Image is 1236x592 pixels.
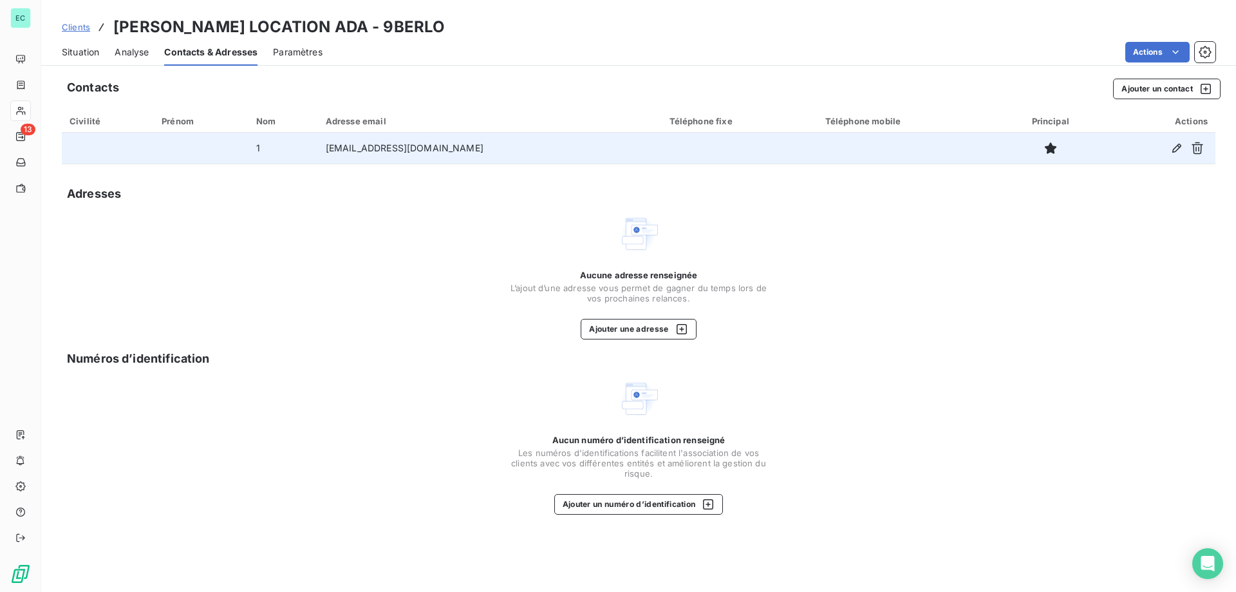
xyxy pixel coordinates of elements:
span: Les numéros d'identifications facilitent l'association de vos clients avec vos différentes entité... [510,448,767,479]
button: Actions [1125,42,1190,62]
span: Situation [62,46,99,59]
button: Ajouter une adresse [581,319,696,339]
div: Prénom [162,116,241,126]
span: Paramètres [273,46,323,59]
h5: Numéros d’identification [67,350,210,368]
span: 13 [21,124,35,135]
div: Téléphone fixe [669,116,810,126]
span: Aucun numéro d’identification renseigné [552,435,726,445]
img: Empty state [618,213,659,254]
span: Clients [62,22,90,32]
h5: Adresses [67,185,121,203]
td: [EMAIL_ADDRESS][DOMAIN_NAME] [318,133,662,164]
button: Ajouter un contact [1113,79,1221,99]
img: Logo LeanPay [10,564,31,584]
a: Clients [62,21,90,33]
td: 1 [248,133,318,164]
span: L’ajout d’une adresse vous permet de gagner du temps lors de vos prochaines relances. [510,283,767,303]
div: Téléphone mobile [825,116,990,126]
div: Principal [1006,116,1095,126]
div: Open Intercom Messenger [1192,548,1223,579]
h5: Contacts [67,79,119,97]
span: Contacts & Adresses [164,46,257,59]
div: Civilité [70,116,146,126]
div: Actions [1110,116,1208,126]
h3: [PERSON_NAME] LOCATION ADA - 9BERLO [113,15,445,39]
div: Nom [256,116,310,126]
span: Analyse [115,46,149,59]
div: EC [10,8,31,28]
img: Empty state [618,378,659,419]
span: Aucune adresse renseignée [580,270,698,280]
div: Adresse email [326,116,654,126]
button: Ajouter un numéro d’identification [554,494,724,515]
